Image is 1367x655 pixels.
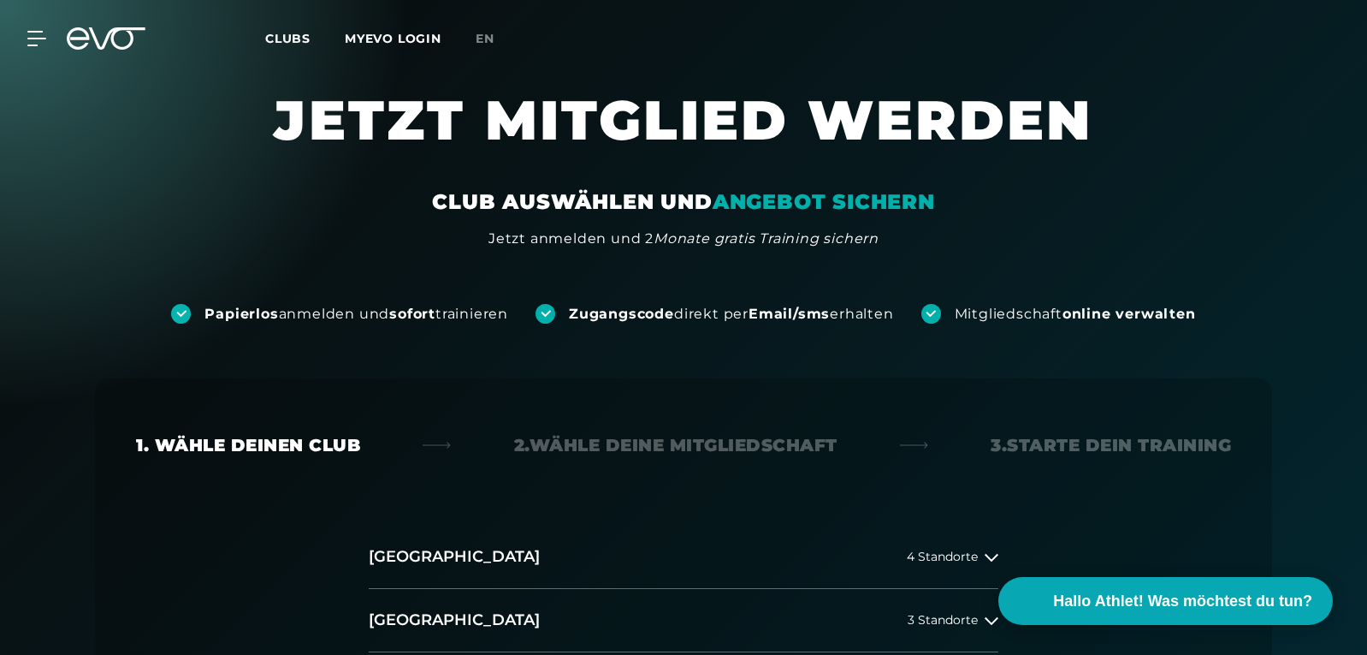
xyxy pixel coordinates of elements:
[569,306,674,322] strong: Zugangscode
[265,30,345,46] a: Clubs
[514,433,837,457] div: 2. Wähle deine Mitgliedschaft
[713,189,935,214] em: ANGEBOT SICHERN
[749,306,830,322] strong: Email/sms
[369,526,998,589] button: [GEOGRAPHIC_DATA]4 Standorte
[369,546,540,568] h2: [GEOGRAPHIC_DATA]
[170,86,1197,188] h1: JETZT MITGLIED WERDEN
[369,589,998,652] button: [GEOGRAPHIC_DATA]3 Standorte
[265,31,311,46] span: Clubs
[654,230,879,247] em: Monate gratis Training sichern
[908,614,978,627] span: 3 Standorte
[369,610,540,631] h2: [GEOGRAPHIC_DATA]
[476,29,515,49] a: en
[991,433,1231,457] div: 3. Starte dein Training
[1053,590,1312,613] span: Hallo Athlet! Was möchtest du tun?
[389,306,435,322] strong: sofort
[1062,306,1196,322] strong: online verwalten
[488,229,879,249] div: Jetzt anmelden und 2
[907,551,978,563] span: 4 Standorte
[569,305,893,324] div: direkt per erhalten
[204,305,508,324] div: anmelden und trainieren
[136,433,360,457] div: 1. Wähle deinen Club
[955,305,1196,324] div: Mitgliedschaft
[476,31,494,46] span: en
[345,31,441,46] a: MYEVO LOGIN
[998,577,1333,625] button: Hallo Athlet! Was möchtest du tun?
[204,306,278,322] strong: Papierlos
[432,188,934,216] div: CLUB AUSWÄHLEN UND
